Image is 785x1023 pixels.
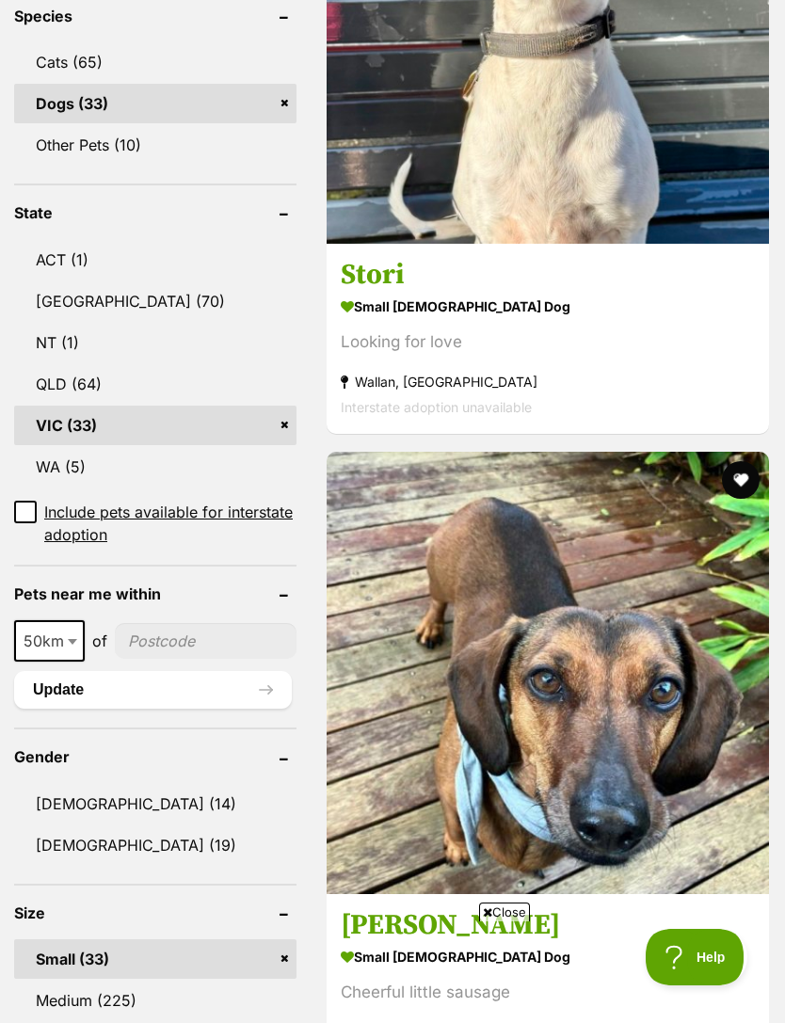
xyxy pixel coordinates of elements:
span: of [92,630,107,652]
a: [GEOGRAPHIC_DATA] (70) [14,281,296,321]
button: Update [14,671,292,709]
input: postcode [115,623,296,659]
a: Dogs (33) [14,84,296,123]
header: Gender [14,748,296,765]
a: [DEMOGRAPHIC_DATA] (19) [14,825,296,865]
strong: Wallan, [GEOGRAPHIC_DATA] [341,369,755,394]
header: State [14,204,296,221]
a: Include pets available for interstate adoption [14,501,296,546]
a: Stori small [DEMOGRAPHIC_DATA] Dog Looking for love Wallan, [GEOGRAPHIC_DATA] Interstate adoption... [327,243,769,434]
a: [DEMOGRAPHIC_DATA] (14) [14,784,296,823]
a: ACT (1) [14,240,296,280]
a: QLD (64) [14,364,296,404]
a: Small (33) [14,939,296,979]
iframe: Advertisement [50,929,735,1014]
span: 50km [16,628,83,654]
img: Frankie Silvanus - Dachshund Dog [327,452,769,894]
span: Include pets available for interstate adoption [44,501,296,546]
h3: Stori [341,257,755,293]
header: Pets near me within [14,585,296,602]
a: Cats (65) [14,42,296,82]
iframe: Help Scout Beacon - Open [646,929,747,985]
span: Close [479,903,530,921]
div: Looking for love [341,329,755,355]
span: 50km [14,620,85,662]
button: favourite [722,461,760,499]
a: NT (1) [14,323,296,362]
a: VIC (33) [14,406,296,445]
a: Other Pets (10) [14,125,296,165]
strong: small [DEMOGRAPHIC_DATA] Dog [341,293,755,320]
header: Species [14,8,296,24]
h3: [PERSON_NAME] [341,907,755,943]
span: Interstate adoption unavailable [341,399,532,415]
a: WA (5) [14,447,296,487]
header: Size [14,904,296,921]
a: Medium (225) [14,981,296,1020]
